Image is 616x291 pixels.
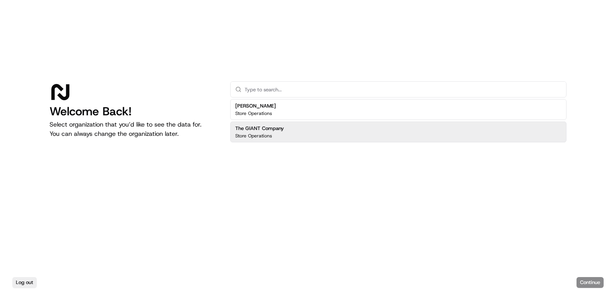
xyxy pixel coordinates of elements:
[230,98,566,144] div: Suggestions
[245,82,561,97] input: Type to search...
[50,120,218,139] p: Select organization that you’d like to see the data for. You can always change the organization l...
[235,125,284,132] h2: The GIANT Company
[235,133,272,139] p: Store Operations
[235,103,276,110] h2: [PERSON_NAME]
[12,277,37,288] button: Log out
[50,104,218,118] h1: Welcome Back!
[235,110,272,116] p: Store Operations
